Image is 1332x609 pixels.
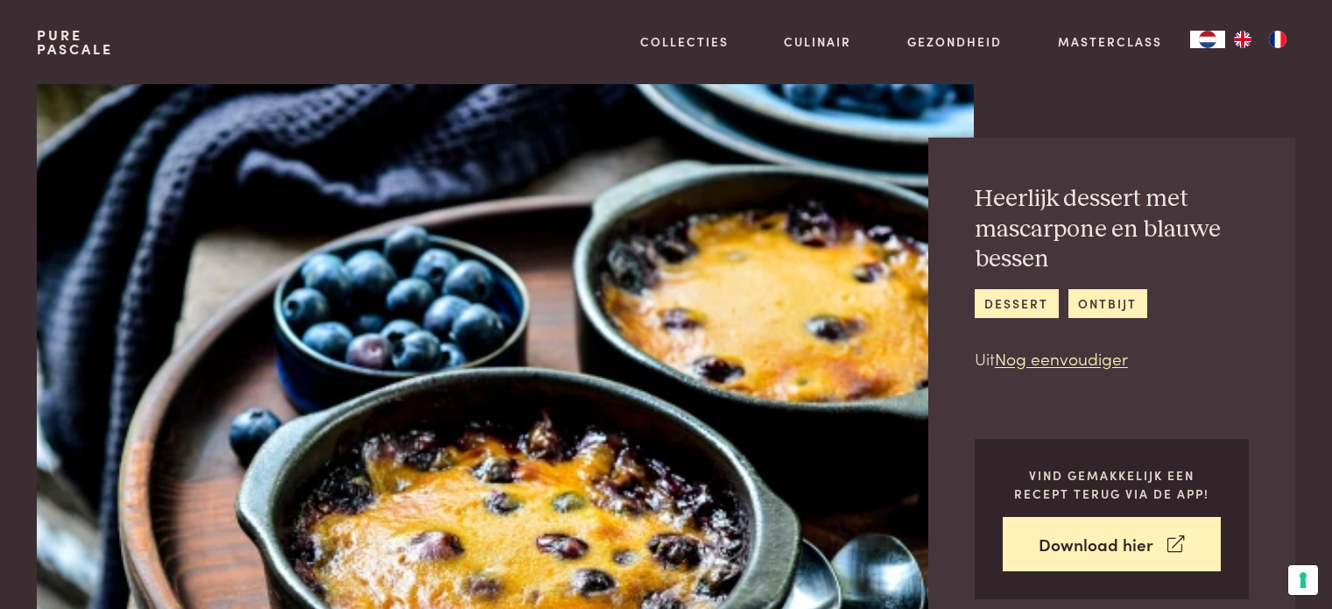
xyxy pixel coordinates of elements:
[1003,517,1221,572] a: Download hier
[640,32,729,51] a: Collecties
[975,346,1249,372] p: Uit
[1003,466,1221,502] p: Vind gemakkelijk een recept terug via de app!
[784,32,851,51] a: Culinair
[1068,289,1147,318] a: ontbijt
[1190,31,1295,48] aside: Language selected: Nederlands
[1190,31,1225,48] a: NL
[995,346,1128,370] a: Nog eenvoudiger
[1225,31,1260,48] a: EN
[975,289,1059,318] a: dessert
[1260,31,1295,48] a: FR
[1225,31,1295,48] ul: Language list
[37,28,113,56] a: PurePascale
[1190,31,1225,48] div: Language
[907,32,1002,51] a: Gezondheid
[1058,32,1162,51] a: Masterclass
[975,184,1249,275] h2: Heerlijk dessert met mascarpone en blauwe bessen
[1288,565,1318,595] button: Uw voorkeuren voor toestemming voor trackingtechnologieën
